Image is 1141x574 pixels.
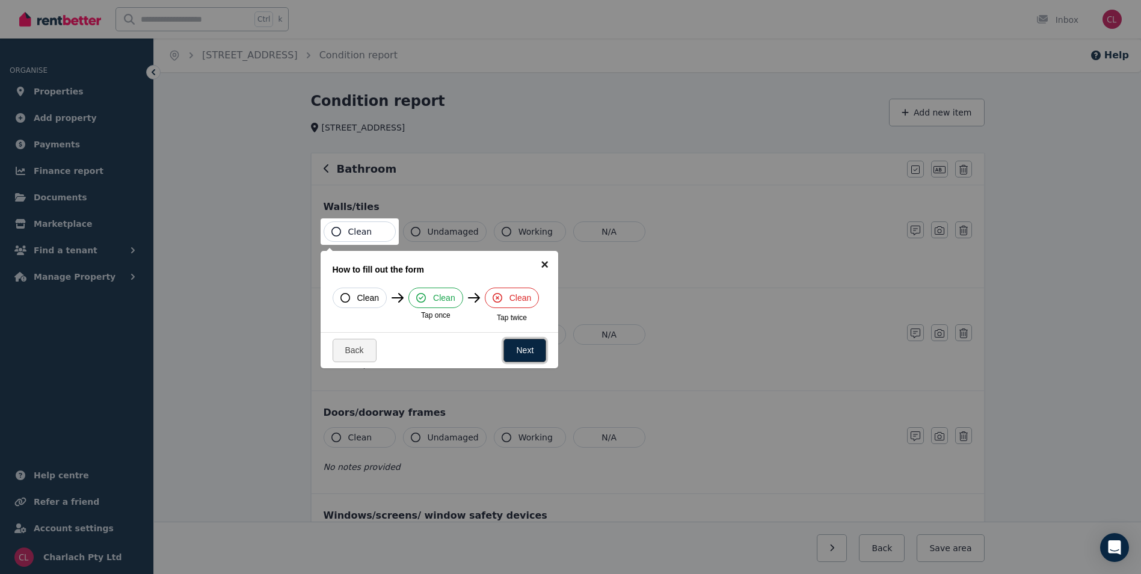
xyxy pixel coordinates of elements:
span: Clean [433,292,455,304]
a: Next [503,339,546,362]
button: Clean [408,288,463,308]
button: Clean [485,288,540,308]
span: Tap once [421,310,451,320]
button: Clean [324,221,396,242]
span: Tap twice [497,313,527,322]
span: Clean [509,292,532,304]
div: Open Intercom Messenger [1100,533,1129,562]
span: Clean [348,226,372,238]
a: × [531,251,558,278]
a: Back [333,339,377,362]
button: Clean [333,288,387,308]
span: Clean [357,292,380,304]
